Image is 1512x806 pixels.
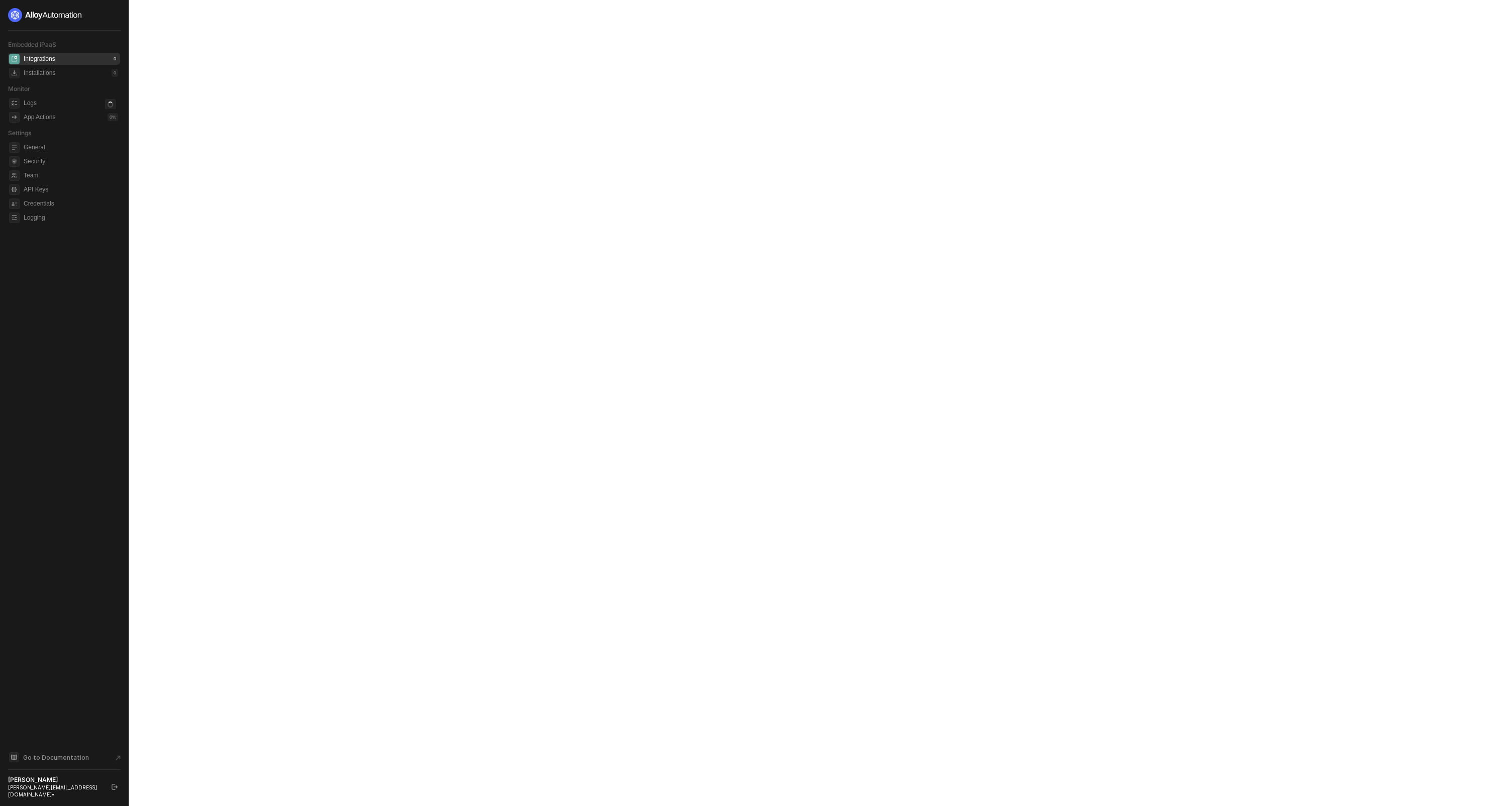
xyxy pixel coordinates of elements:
[8,85,30,92] span: Monitor
[9,68,20,78] span: installations
[9,54,20,64] span: integrations
[9,98,20,109] span: icon-logs
[9,184,20,195] span: api-key
[24,169,118,181] span: Team
[24,99,37,108] div: Logs
[24,55,55,63] div: Integrations
[113,753,123,763] span: document-arrow
[24,183,118,195] span: API Keys
[9,752,19,762] span: documentation
[24,197,118,210] span: Credentials
[24,155,118,167] span: Security
[9,112,20,123] span: icon-app-actions
[8,751,121,763] a: Knowledge Base
[105,99,116,110] span: icon-loader
[24,212,118,224] span: Logging
[112,55,118,63] div: 0
[8,776,103,784] div: [PERSON_NAME]
[24,113,55,122] div: App Actions
[9,213,20,223] span: logging
[112,69,118,77] div: 0
[9,142,20,153] span: general
[8,41,56,48] span: Embedded iPaaS
[9,170,20,181] span: team
[24,69,55,77] div: Installations
[108,113,118,121] div: 0 %
[9,198,20,209] span: credentials
[24,141,118,153] span: General
[9,156,20,167] span: security
[23,753,89,762] span: Go to Documentation
[8,8,82,22] img: logo
[8,129,31,137] span: Settings
[112,784,118,790] span: logout
[8,8,120,22] a: logo
[8,784,103,798] div: [PERSON_NAME][EMAIL_ADDRESS][DOMAIN_NAME] •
